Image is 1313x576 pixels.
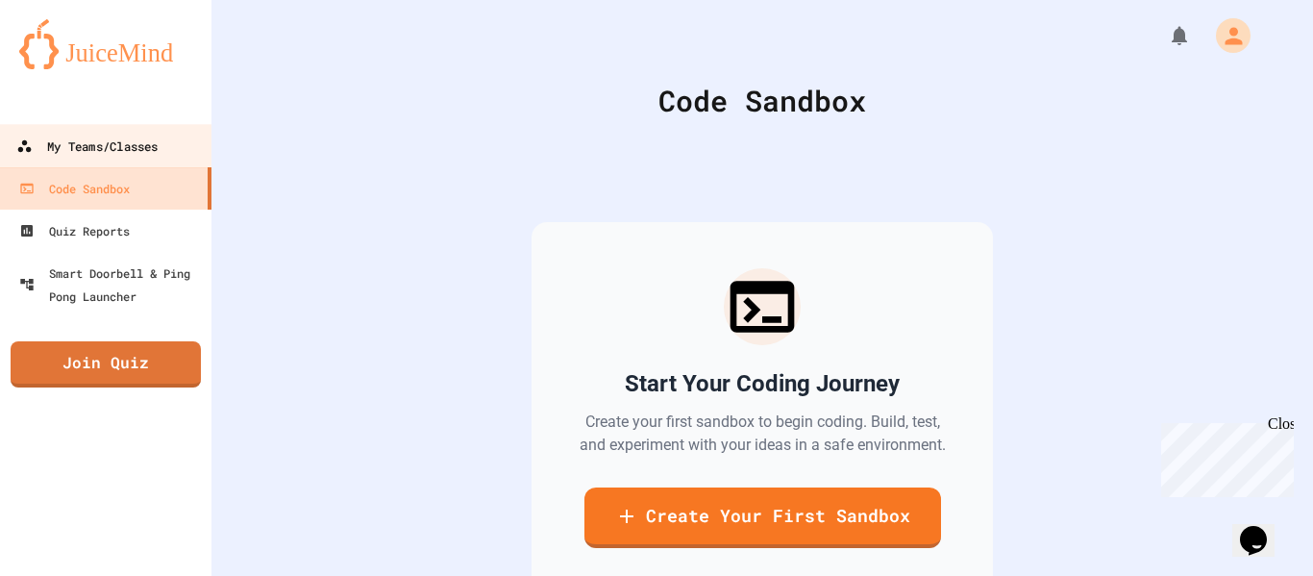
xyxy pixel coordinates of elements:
[16,135,158,159] div: My Teams/Classes
[19,177,130,200] div: Code Sandbox
[19,219,130,242] div: Quiz Reports
[625,368,900,399] h2: Start Your Coding Journey
[578,411,947,457] p: Create your first sandbox to begin coding. Build, test, and experiment with your ideas in a safe ...
[11,341,201,388] a: Join Quiz
[260,79,1265,122] div: Code Sandbox
[1232,499,1294,557] iframe: chat widget
[584,488,941,548] a: Create Your First Sandbox
[1196,13,1255,58] div: My Account
[1132,19,1196,52] div: My Notifications
[1153,415,1294,497] iframe: chat widget
[19,262,204,308] div: Smart Doorbell & Ping Pong Launcher
[8,8,133,122] div: Chat with us now!Close
[19,19,192,69] img: logo-orange.svg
